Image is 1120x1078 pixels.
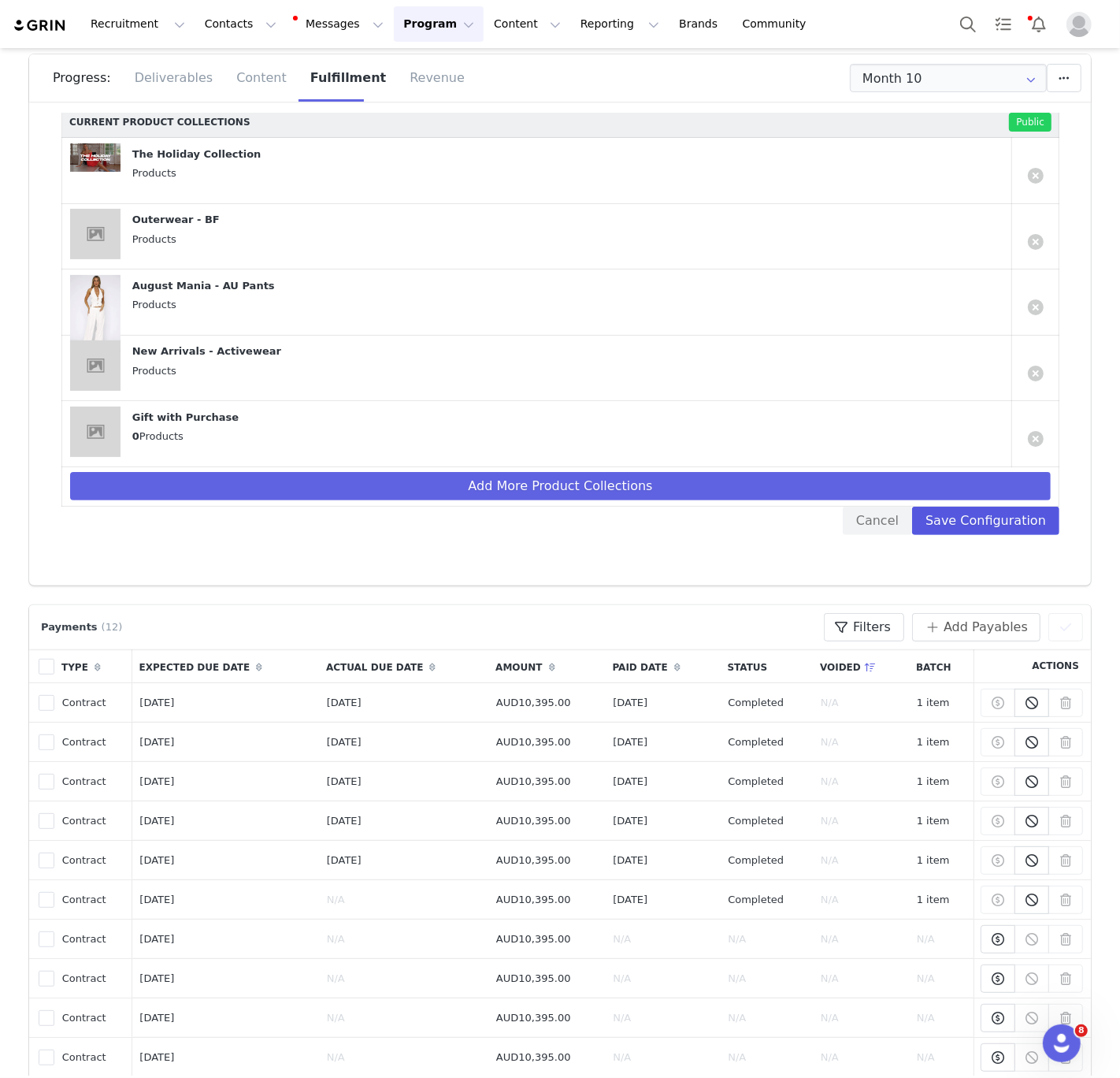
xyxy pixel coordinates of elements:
td: N/A [813,762,909,801]
a: Brands [669,6,732,42]
button: Notifications [1022,6,1056,42]
th: Batch [909,649,973,683]
th: Actions [974,649,1092,683]
p: New Arrivals - Activewear [132,340,1004,359]
td: N/A [813,1038,909,1077]
td: [DATE] [319,801,488,841]
a: Tasks [986,6,1021,42]
th: Paid Date [606,649,721,683]
iframe: Intercom live chat [1043,1024,1081,1062]
td: [DATE] [132,880,319,920]
td: [DATE] [319,723,488,762]
td: N/A [813,841,909,880]
button: Add Payables [912,613,1040,641]
td: N/A [813,880,909,920]
th: Expected Due Date [132,649,319,683]
td: N/A [606,920,721,959]
td: Completed [721,841,814,880]
input: Select [850,64,1047,92]
td: Contract [54,920,132,959]
span: AUD10,395.00 [496,854,571,866]
td: N/A [319,920,488,959]
td: Completed [721,683,814,723]
td: Contract [54,1038,132,1077]
td: N/A [813,683,909,723]
span: AUD10,395.00 [496,1051,571,1063]
span: Filters [853,618,891,637]
p: Gift with Purchase [132,407,1004,426]
button: Content [484,6,570,42]
td: N/A [319,959,488,998]
td: N/A [721,920,814,959]
td: Contract [54,683,132,723]
div: Content [224,54,299,102]
button: Save Configuration [912,507,1059,535]
button: Cancel [843,507,912,535]
div: Deliverables [123,54,225,102]
td: [DATE] [606,801,721,841]
td: 1 item [909,683,973,723]
td: N/A [606,998,721,1038]
td: [DATE] [319,683,488,723]
td: N/A [813,801,909,841]
img: grin logo [13,18,68,33]
div: Products [132,209,1004,247]
td: N/A [606,1038,721,1077]
td: 1 item [909,880,973,920]
td: [DATE] [132,683,319,723]
td: N/A [319,998,488,1038]
div: Fulfillment [299,54,398,102]
td: [DATE] [132,920,319,959]
button: Recruitment [81,6,195,42]
span: AUD10,395.00 [496,972,571,984]
button: Profile [1057,12,1107,37]
td: Contract [54,723,132,762]
td: N/A [813,723,909,762]
button: Messages [287,6,393,42]
div: Products [132,275,1004,313]
th: Amount [488,649,605,683]
span: AUD10,395.00 [496,815,571,827]
td: [DATE] [132,998,319,1038]
img: d1b515c3-b8cb-4d1a-b33f-9c9be09a68cd.png [70,275,121,353]
td: [DATE] [606,880,721,920]
td: N/A [813,920,909,959]
td: [DATE] [132,1038,319,1077]
td: [DATE] [319,841,488,880]
td: N/A [813,959,909,998]
td: [DATE] [606,683,721,723]
td: N/A [721,959,814,998]
td: [DATE] [132,801,319,841]
p: Outerwear - BF [132,209,1004,228]
span: (12) [102,619,123,635]
span: AUD10,395.00 [496,933,571,945]
strong: 0 [132,430,139,442]
td: [DATE] [606,762,721,801]
button: Filters [824,613,904,641]
p: The Holiday Collection [132,143,1004,162]
td: [DATE] [132,762,319,801]
td: [DATE] [132,841,319,880]
td: Completed [721,762,814,801]
td: Contract [54,959,132,998]
th: Status [721,649,814,683]
img: placeholder-square.jpeg [70,407,121,457]
body: Rich Text Area. Press ALT-0 for help. [13,13,647,30]
td: N/A [721,998,814,1038]
td: [DATE] [606,723,721,762]
td: Completed [721,801,814,841]
td: N/A [909,1038,973,1077]
td: Contract [54,880,132,920]
td: N/A [606,959,721,998]
div: Revenue [398,54,465,102]
div: Progress: [53,54,123,102]
td: 1 item [909,762,973,801]
p: August Mania - AU Pants [132,275,1004,294]
td: N/A [319,1038,488,1077]
button: Contacts [195,6,286,42]
span: 8 [1075,1024,1088,1037]
td: 1 item [909,801,973,841]
td: Contract [54,841,132,880]
span: Public [1009,113,1051,132]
